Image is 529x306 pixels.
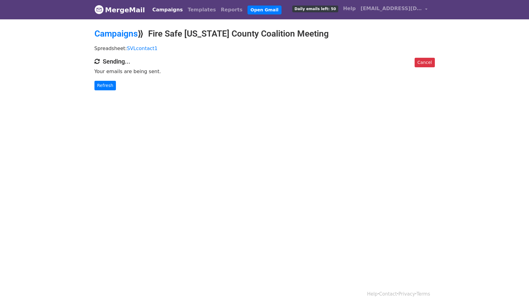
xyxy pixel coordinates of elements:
img: MergeMail logo [94,5,104,14]
a: SVLcontact1 [127,45,158,51]
a: Help [341,2,358,15]
a: Help [367,291,378,297]
h2: ⟫ Fire Safe [US_STATE] County Coalition Meeting [94,29,435,39]
a: Open Gmail [247,6,282,14]
a: MergeMail [94,3,145,16]
p: Spreadsheet: [94,45,435,52]
a: [EMAIL_ADDRESS][DOMAIN_NAME] [358,2,430,17]
a: Campaigns [94,29,138,39]
a: Templates [185,4,218,16]
p: Your emails are being sent. [94,68,435,75]
a: Reports [218,4,245,16]
span: [EMAIL_ADDRESS][DOMAIN_NAME] [361,5,422,12]
h4: Sending... [94,58,435,65]
a: Privacy [398,291,415,297]
a: Contact [379,291,397,297]
a: Refresh [94,81,116,90]
a: Cancel [415,58,435,67]
a: Daily emails left: 50 [290,2,340,15]
span: Daily emails left: 50 [292,6,338,12]
a: Campaigns [150,4,185,16]
a: Terms [416,291,430,297]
